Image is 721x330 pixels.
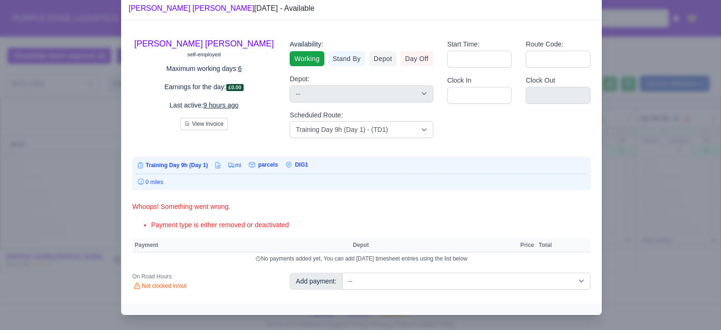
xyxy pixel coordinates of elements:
[222,161,242,170] td: mi
[290,51,324,66] a: Working
[132,238,351,252] th: Payment
[526,75,555,86] label: Clock Out
[290,74,309,84] label: Depot:
[132,63,276,74] p: Maximum working days:
[674,285,721,330] iframe: Chat Widget
[328,51,365,66] a: Stand By
[136,178,587,186] div: 0 miles
[537,238,554,252] th: Total
[290,273,342,290] div: Add payment:
[129,4,254,12] a: [PERSON_NAME] [PERSON_NAME]
[180,118,228,130] button: View Invoice
[151,220,591,230] li: Payment type is either removed or deactivated
[526,39,563,50] label: Route Code:
[369,51,397,66] a: Depot
[447,39,480,50] label: Start Time:
[226,84,244,91] span: £0.00
[447,75,471,86] label: Clock In
[132,82,276,92] p: Earnings for the day:
[129,3,314,14] div: [DATE] - Available
[132,100,276,111] p: Last active:
[132,253,591,265] td: No payments added yet, You can add [DATE] timesheet entries using the list below
[400,51,433,66] a: Day Off
[258,161,278,168] span: parcels
[203,101,238,109] u: 9 hours ago
[238,65,242,72] u: 6
[146,162,208,169] span: Training Day 9h (Day 1)
[290,39,433,50] div: Availability:
[295,161,308,168] span: DIG1
[351,238,511,252] th: Depot
[132,201,591,212] div: Whoops! Something went wrong.
[518,238,536,252] th: Price
[132,273,276,280] div: On Road Hours:
[187,52,221,57] small: self-employed
[134,39,274,48] a: [PERSON_NAME] [PERSON_NAME]
[132,282,276,291] div: Not clocked in/out
[290,110,343,121] label: Scheduled Route:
